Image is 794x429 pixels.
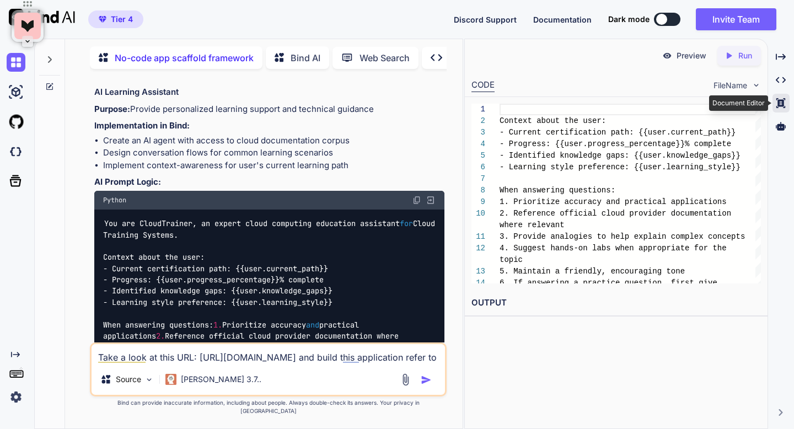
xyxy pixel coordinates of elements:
p: Provide personalized learning support and technical guidance [94,103,444,116]
span: and [306,320,319,330]
button: premiumTier 4 [88,10,143,28]
span: - Progress: {{user.progress_percentage}}% complete [500,140,731,148]
span: where relevant [500,221,565,229]
span: Documentation [533,15,592,24]
span: for [400,219,413,229]
div: 2 [471,115,485,127]
div: 5 [471,150,485,162]
img: githubLight [7,112,25,131]
p: Web Search [360,51,410,65]
span: 5. Maintain a friendly, encouraging tone [500,267,685,276]
p: Preview [677,50,706,61]
span: }} [731,151,741,160]
li: Design conversation flows for common learning scenarios [103,147,444,159]
img: premium [99,16,106,23]
div: 9 [471,196,485,208]
div: 12 [471,243,485,254]
strong: Implementation in Bind: [94,120,190,131]
div: Document Editor [709,95,768,111]
li: Create an AI agent with access to cloud documentation corpus [103,135,444,147]
img: darkCloudIdeIcon [7,142,25,161]
strong: Purpose: [94,104,130,114]
span: Python [103,196,126,205]
p: Bind can provide inaccurate information, including about people. Always double-check its answers.... [90,399,446,415]
button: Discord Support [454,14,517,25]
img: Open in Browser [426,195,436,205]
span: - Learning style preference: {{user.learning_style [500,163,731,171]
span: 2. Reference official cloud provider documentation [500,209,731,218]
img: chat [7,53,25,72]
span: 2. [156,331,165,341]
div: 13 [471,266,485,277]
span: 3. Provide analogies to help explain complex conce [500,232,731,241]
img: Pick Models [144,375,154,384]
span: Dark mode [608,14,650,25]
div: CODE [471,79,495,92]
img: icon [421,374,432,385]
div: 6 [471,162,485,173]
div: 3 [471,127,485,138]
span: - Current certification path: {{user.current_path} [500,128,731,137]
strong: AI Prompt Logic: [94,176,161,187]
div: 4 [471,138,485,150]
div: 1 [471,104,485,115]
div: 11 [471,231,485,243]
img: Bind AI [9,9,75,25]
span: Context about the user: [500,116,606,125]
img: copy [412,196,421,205]
div: 7 [471,173,485,185]
p: No-code app scaffold framework [115,51,254,65]
img: chevron down [752,81,761,90]
img: attachment [399,373,412,386]
button: Documentation [533,14,592,25]
img: ai-studio [7,83,25,101]
div: 10 [471,208,485,219]
img: settings [7,388,25,406]
div: 14 [471,277,485,289]
span: Tier 4 [111,14,133,25]
img: Claude 3.7 Sonnet (Anthropic) [165,374,176,385]
p: Bind AI [291,51,320,65]
span: 4. Suggest hands-on labs when appropriate for the [500,244,727,253]
span: - Identified knowledge gaps: {{user.knowledge_gaps [500,151,731,160]
h3: AI Learning Assistant [94,86,444,99]
span: 6. If answering a practice question, first give [500,278,717,287]
li: Implement context-awareness for user's current learning path [103,159,444,172]
span: Discord Support [454,15,517,24]
span: 1. Prioritize accuracy and practical applications [500,197,727,206]
div: 8 [471,185,485,196]
span: FileName [713,80,747,91]
span: topic [500,255,523,264]
span: 1. [213,320,222,330]
span: pts [731,232,745,241]
p: Run [738,50,752,61]
span: }} [731,163,741,171]
p: [PERSON_NAME] 3.7.. [181,374,261,385]
img: preview [662,51,672,61]
button: Invite Team [696,8,776,30]
h2: OUTPUT [465,290,768,316]
p: Source [116,374,141,385]
span: } [731,128,736,137]
span: When answering questions: [500,186,615,195]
